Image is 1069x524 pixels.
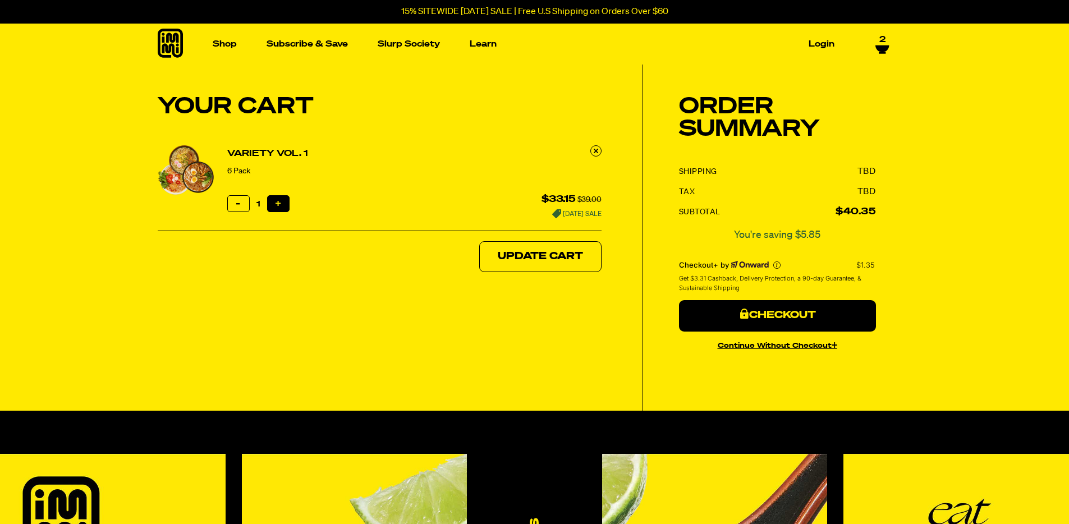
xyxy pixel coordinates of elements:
a: Learn [465,35,501,53]
dt: Subtotal [679,207,721,217]
a: Shop [208,35,241,53]
dt: Tax [679,187,695,197]
a: Variety Vol. 1 [227,147,308,160]
dt: Shipping [679,167,717,177]
span: $33.15 [542,195,575,204]
a: Subscribe & Save [262,35,352,53]
button: Update Cart [479,241,602,273]
button: Checkout [679,300,876,332]
span: 2 [879,35,886,45]
a: 2 [875,35,889,54]
div: 6 Pack [227,165,308,177]
strong: $40.35 [836,208,875,217]
div: [DATE] SALE [542,208,601,218]
span: You're saving $5.85 [679,227,876,243]
p: 15% SITEWIDE [DATE] SALE | Free U.S Shipping on Orders Over $60 [401,7,668,17]
span: by [721,260,729,269]
h1: Your Cart [158,96,602,118]
dd: TBD [857,187,876,197]
span: Checkout+ [679,260,718,269]
a: Login [804,35,839,53]
img: Variety Vol. 1 - 6 Pack [158,145,214,195]
button: continue without Checkout+ [679,336,876,352]
dd: TBD [857,167,876,177]
span: Get $3.31 Cashback, Delivery Protection, a 90-day Guarantee, & Sustainable Shipping [679,274,874,292]
section: Checkout+ [679,252,876,300]
p: $1.35 [856,260,876,269]
nav: Main navigation [208,24,839,65]
button: More info [773,261,781,269]
h2: Order Summary [679,96,876,141]
s: $39.00 [577,196,602,204]
input: quantity [227,195,290,213]
a: Powered by Onward [731,261,769,269]
a: Slurp Society [373,35,444,53]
